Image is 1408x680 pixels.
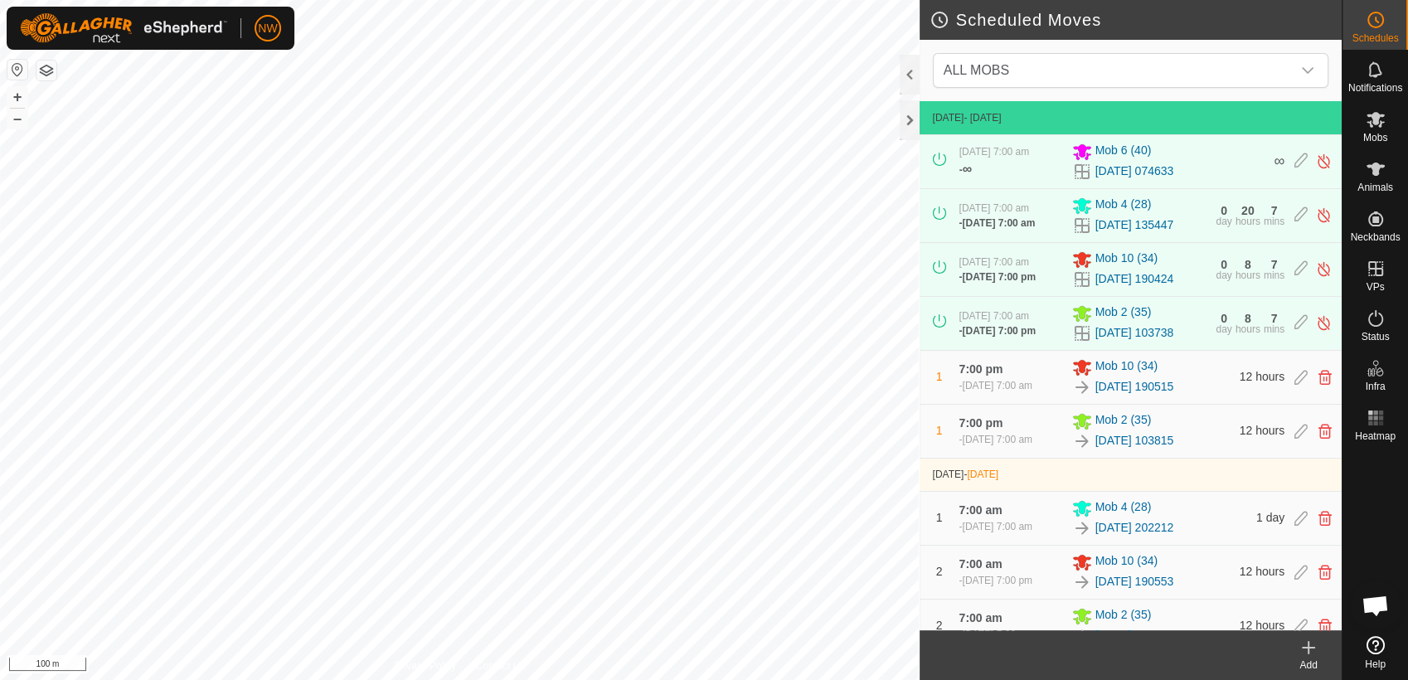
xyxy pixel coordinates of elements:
[1240,370,1284,383] span: 12 hours
[963,380,1032,391] span: [DATE] 7:00 am
[959,416,1003,430] span: 7:00 pm
[967,469,998,480] span: [DATE]
[7,87,27,107] button: +
[937,54,1291,87] span: ALL MOBS
[1366,282,1384,292] span: VPs
[1216,324,1231,334] div: day
[20,13,227,43] img: Gallagher Logo
[1095,270,1174,288] a: [DATE] 190424
[1245,313,1251,324] div: 8
[963,434,1032,445] span: [DATE] 7:00 am
[963,575,1032,586] span: [DATE] 7:00 pm
[963,325,1036,337] span: [DATE] 7:00 pm
[933,469,964,480] span: [DATE]
[1241,205,1255,216] div: 20
[933,112,964,124] span: [DATE]
[1095,196,1152,216] span: Mob 4 (28)
[959,519,1032,534] div: -
[1095,627,1174,644] a: [DATE] 103904
[959,573,1032,588] div: -
[959,146,1029,158] span: [DATE] 7:00 am
[964,112,1001,124] span: - [DATE]
[959,159,972,179] div: -
[959,627,1032,642] div: -
[36,61,56,80] button: Map Layers
[959,611,1003,624] span: 7:00 am
[1348,83,1402,93] span: Notifications
[1240,424,1284,437] span: 12 hours
[959,216,1036,231] div: -
[1216,216,1231,226] div: day
[936,511,943,524] span: 1
[1240,565,1284,578] span: 12 hours
[1221,313,1227,324] div: 0
[1264,270,1284,280] div: mins
[7,109,27,129] button: –
[1095,216,1174,234] a: [DATE] 135447
[1095,357,1158,377] span: Mob 10 (34)
[959,270,1036,284] div: -
[944,63,1009,77] span: ALL MOBS
[963,271,1036,283] span: [DATE] 7:00 pm
[959,202,1029,214] span: [DATE] 7:00 am
[959,256,1029,268] span: [DATE] 7:00 am
[1256,511,1284,524] span: 1 day
[936,370,943,383] span: 1
[1271,313,1278,324] div: 7
[1095,552,1158,572] span: Mob 10 (34)
[1095,519,1174,537] a: [DATE] 202212
[936,619,943,632] span: 2
[1095,432,1174,449] a: [DATE] 103815
[1072,518,1092,538] img: To
[959,378,1032,393] div: -
[1221,205,1227,216] div: 0
[1355,431,1396,441] span: Heatmap
[1095,606,1152,626] span: Mob 2 (35)
[1095,498,1152,518] span: Mob 4 (28)
[1352,33,1398,43] span: Schedules
[1245,259,1251,270] div: 8
[1095,142,1152,162] span: Mob 6 (40)
[1365,381,1385,391] span: Infra
[1291,54,1324,87] div: dropdown trigger
[1357,182,1393,192] span: Animals
[959,557,1003,571] span: 7:00 am
[1072,431,1092,451] img: To
[1275,658,1342,673] div: Add
[1072,377,1092,397] img: To
[1316,206,1332,224] img: Turn off schedule move
[963,521,1032,532] span: [DATE] 7:00 am
[1361,332,1389,342] span: Status
[1264,216,1284,226] div: mins
[959,503,1003,517] span: 7:00 am
[1072,626,1092,646] img: To
[1350,232,1400,242] span: Neckbands
[1274,153,1284,169] span: ∞
[1363,133,1387,143] span: Mobs
[1264,324,1284,334] div: mins
[936,424,943,437] span: 1
[964,469,998,480] span: -
[1095,411,1152,431] span: Mob 2 (35)
[258,20,277,37] span: NW
[959,432,1032,447] div: -
[1351,580,1401,630] div: Open chat
[1240,619,1284,632] span: 12 hours
[963,629,1032,640] span: [DATE] 7:00 pm
[1316,314,1332,332] img: Turn off schedule move
[1316,260,1332,278] img: Turn off schedule move
[1095,324,1174,342] a: [DATE] 103738
[394,658,456,673] a: Privacy Policy
[1271,259,1278,270] div: 7
[1095,304,1152,323] span: Mob 2 (35)
[1236,324,1260,334] div: hours
[1271,205,1278,216] div: 7
[963,217,1036,229] span: [DATE] 7:00 am
[1095,163,1174,180] a: [DATE] 074633
[959,362,1003,376] span: 7:00 pm
[1221,259,1227,270] div: 0
[959,323,1036,338] div: -
[476,658,525,673] a: Contact Us
[959,310,1029,322] span: [DATE] 7:00 am
[1236,216,1260,226] div: hours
